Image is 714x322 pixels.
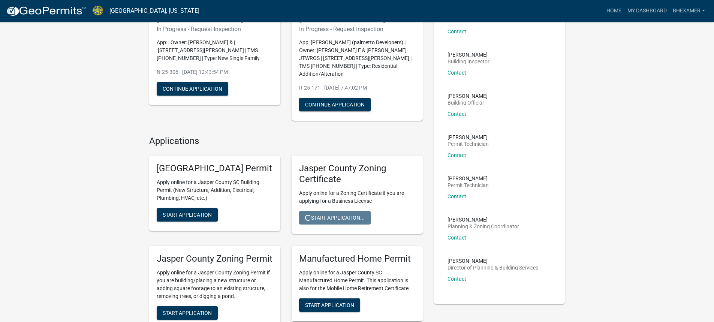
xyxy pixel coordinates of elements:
[448,235,466,241] a: Contact
[157,68,273,76] p: N-25-306 - [DATE] 12:43:54 PM
[299,253,415,264] h5: Manufactured Home Permit
[448,176,489,181] p: [PERSON_NAME]
[299,189,415,205] p: Apply online for a Zoning Certificate if you are applying for a Business License
[448,183,489,188] p: Permit Technician
[299,84,415,92] p: R-25-171 - [DATE] 7:47:02 PM
[448,52,489,57] p: [PERSON_NAME]
[448,28,466,34] a: Contact
[299,298,360,312] button: Start Application
[448,276,466,282] a: Contact
[299,163,415,185] h5: Jasper County Zoning Certificate
[92,6,103,16] img: Jasper County, South Carolina
[624,4,670,18] a: My Dashboard
[448,59,489,64] p: Building Inspector
[299,211,371,225] button: Start Application...
[305,214,365,220] span: Start Application...
[157,269,273,300] p: Apply online for a Jasper County Zoning Permit if you are building/placing a new structure or add...
[448,141,489,147] p: Permit Technician
[157,25,273,33] h6: In Progress - Request Inspection
[448,224,519,229] p: Planning & Zoning Coordinator
[157,306,218,320] button: Start Application
[448,258,538,264] p: [PERSON_NAME]
[603,4,624,18] a: Home
[299,39,415,78] p: App: [PERSON_NAME] (palmetto Developers) | Owner: [PERSON_NAME] E & [PERSON_NAME] JTWROS | [STREE...
[157,253,273,264] h5: Jasper County Zoning Permit
[157,82,228,96] button: Continue Application
[448,217,519,222] p: [PERSON_NAME]
[157,178,273,202] p: Apply online for a Jasper County SC Building Permit (New Structure, Addition, Electrical, Plumbin...
[448,152,466,158] a: Contact
[448,70,466,76] a: Contact
[299,98,371,111] button: Continue Application
[448,265,538,270] p: Director of Planning & Building Services
[305,302,354,308] span: Start Application
[448,135,489,140] p: [PERSON_NAME]
[149,136,423,147] h4: Applications
[448,111,466,117] a: Contact
[670,4,708,18] a: Bhexamer
[299,25,415,33] h6: In Progress - Request Inspection
[448,100,488,105] p: Building Official
[163,212,212,218] span: Start Application
[157,208,218,222] button: Start Application
[448,93,488,99] p: [PERSON_NAME]
[157,39,273,62] p: App: | Owner: [PERSON_NAME] & | [STREET_ADDRESS][PERSON_NAME] | TMS [PHONE_NUMBER] | Type: New Si...
[109,4,199,17] a: [GEOGRAPHIC_DATA], [US_STATE]
[157,163,273,174] h5: [GEOGRAPHIC_DATA] Permit
[163,310,212,316] span: Start Application
[299,269,415,292] p: Apply online for a Jasper County SC Manufactured Home Permit. This application is also for the Mo...
[448,193,466,199] a: Contact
